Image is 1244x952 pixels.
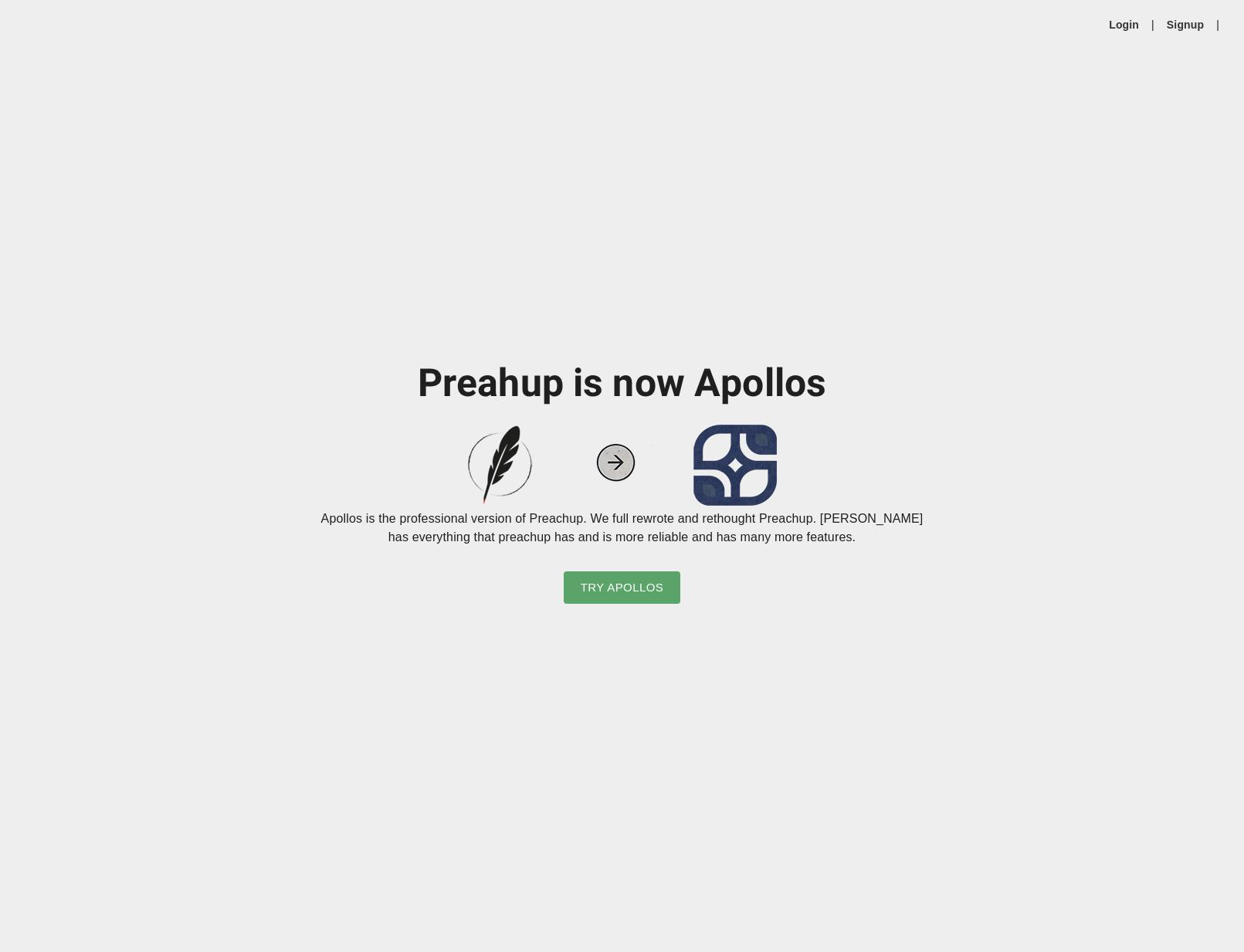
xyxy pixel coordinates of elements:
[311,359,934,409] h1: Preahup is now Apollos
[1109,17,1139,32] a: Login
[1210,17,1225,32] li: |
[311,510,934,547] p: Apollos is the professional version of Preachup. We full rewrote and rethought Preachup. [PERSON_...
[1167,17,1204,32] a: Signup
[564,571,681,604] button: Try Apollos
[1145,17,1161,32] li: |
[581,578,664,598] span: Try Apollos
[468,425,777,506] img: preachup-to-apollos.png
